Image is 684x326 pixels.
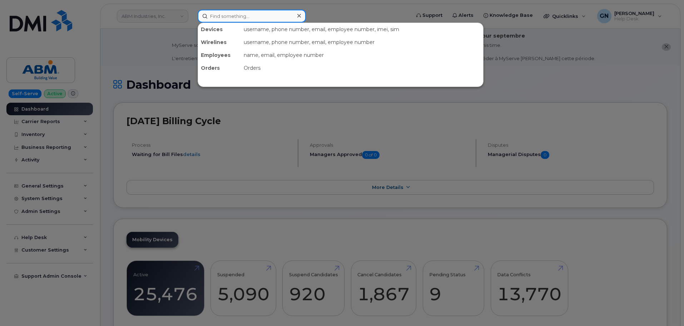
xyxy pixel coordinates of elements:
[198,49,241,62] div: Employees
[241,23,483,36] div: username, phone number, email, employee number, imei, sim
[241,36,483,49] div: username, phone number, email, employee number
[241,49,483,62] div: name, email, employee number
[198,62,241,74] div: Orders
[198,36,241,49] div: Wirelines
[241,62,483,74] div: Orders
[198,23,241,36] div: Devices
